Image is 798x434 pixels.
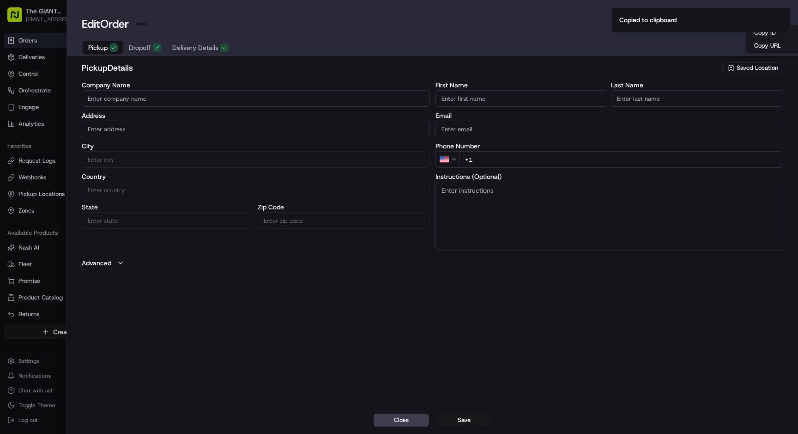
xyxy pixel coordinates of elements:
[157,91,168,102] button: Start new chat
[722,61,783,74] button: Saved Location
[87,207,148,216] span: API Documentation
[9,134,24,149] img: Matthew Saporito
[82,151,430,168] input: Enter city
[82,258,783,268] button: Advanced
[619,15,677,24] div: Copied to clipboard
[435,82,608,88] label: First Name
[82,182,430,198] input: Enter country
[88,43,108,52] span: Pickup
[74,203,152,220] a: 💻API Documentation
[436,414,492,427] button: Save
[374,414,429,427] button: Close
[435,173,784,180] label: Instructions (Optional)
[82,112,430,119] label: Address
[459,151,784,168] input: Enter phone number
[77,143,80,151] span: •
[77,168,80,176] span: •
[435,143,784,149] label: Phone Number
[92,229,112,236] span: Pylon
[82,173,430,180] label: Country
[82,61,720,74] h2: pickup Details
[29,143,75,151] span: [PERSON_NAME]
[9,120,62,128] div: Past conversations
[82,90,430,107] input: Enter company name
[9,88,26,105] img: 1736555255976-a54dd68f-1ca7-489b-9aae-adbdc363a1c4
[82,258,111,268] label: Advanced
[9,37,168,52] p: Welcome 👋
[18,207,71,216] span: Knowledge Base
[29,168,75,176] span: [PERSON_NAME]
[611,82,783,88] label: Last Name
[82,121,430,137] input: Enter address
[258,204,430,210] label: Zip Code
[82,143,430,149] label: City
[19,88,36,105] img: 3855928211143_97847f850aaaf9af0eff_72.jpg
[129,43,151,52] span: Dropoff
[78,208,85,215] div: 💻
[24,60,166,69] input: Got a question? Start typing here...
[6,203,74,220] a: 📗Knowledge Base
[258,212,430,229] input: Enter zip code
[435,112,784,119] label: Email
[42,98,127,105] div: We're available if you need us!
[435,121,784,137] input: Enter email
[82,17,129,31] h1: Edit
[42,88,151,98] div: Start new chat
[100,17,129,31] span: Order
[82,212,254,229] input: Enter state
[18,169,26,176] img: 1736555255976-a54dd68f-1ca7-489b-9aae-adbdc363a1c4
[9,208,17,215] div: 📗
[82,204,254,210] label: State
[143,118,168,129] button: See all
[82,143,101,151] span: [DATE]
[82,168,101,176] span: [DATE]
[172,43,218,52] span: Delivery Details
[18,144,26,151] img: 1736555255976-a54dd68f-1ca7-489b-9aae-adbdc363a1c4
[82,82,430,88] label: Company Name
[737,64,778,72] span: Saved Location
[611,90,783,107] input: Enter last name
[435,90,608,107] input: Enter first name
[65,229,112,236] a: Powered byPylon
[9,159,24,174] img: Matthew Saporito
[9,9,28,28] img: Nash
